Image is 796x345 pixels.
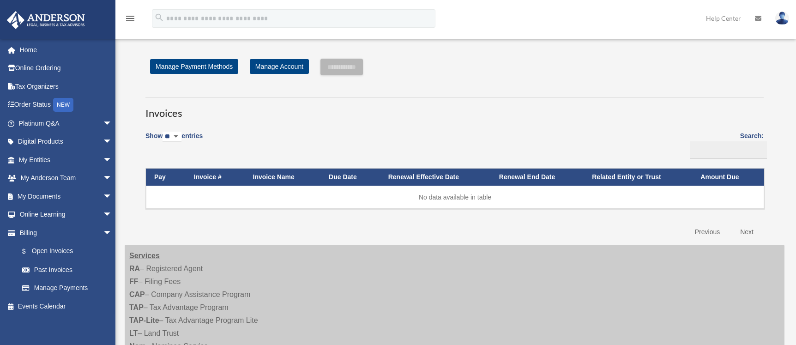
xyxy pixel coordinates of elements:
[6,77,126,96] a: Tax Organizers
[145,130,203,151] label: Show entries
[6,151,126,169] a: My Entitiesarrow_drop_down
[103,114,121,133] span: arrow_drop_down
[53,98,73,112] div: NEW
[103,169,121,188] span: arrow_drop_down
[150,59,238,74] a: Manage Payment Methods
[6,41,126,59] a: Home
[103,133,121,151] span: arrow_drop_down
[154,12,164,23] i: search
[129,252,160,260] strong: Services
[380,169,491,186] th: Renewal Effective Date: activate to sort column ascending
[733,223,760,242] a: Next
[13,242,117,261] a: $Open Invoices
[6,96,126,115] a: Order StatusNEW
[6,114,126,133] a: Platinum Q&Aarrow_drop_down
[129,291,145,298] strong: CAP
[688,223,727,242] a: Previous
[146,169,186,186] th: Pay: activate to sort column descending
[6,187,126,206] a: My Documentsarrow_drop_down
[129,316,159,324] strong: TAP-Lite
[4,11,88,29] img: Anderson Advisors Platinum Portal
[245,169,321,186] th: Invoice Name: activate to sort column ascending
[690,141,767,159] input: Search:
[129,278,139,285] strong: FF
[125,16,136,24] a: menu
[129,303,144,311] strong: TAP
[320,169,380,186] th: Due Date: activate to sort column ascending
[129,265,140,272] strong: RA
[6,297,126,315] a: Events Calendar
[6,206,126,224] a: Online Learningarrow_drop_down
[145,97,764,121] h3: Invoices
[27,246,32,257] span: $
[491,169,584,186] th: Renewal End Date: activate to sort column ascending
[125,13,136,24] i: menu
[103,224,121,242] span: arrow_drop_down
[13,279,121,297] a: Manage Payments
[103,187,121,206] span: arrow_drop_down
[103,151,121,169] span: arrow_drop_down
[163,132,181,142] select: Showentries
[103,206,121,224] span: arrow_drop_down
[6,59,126,78] a: Online Ordering
[692,169,764,186] th: Amount Due: activate to sort column ascending
[584,169,692,186] th: Related Entity or Trust: activate to sort column ascending
[6,169,126,188] a: My Anderson Teamarrow_drop_down
[250,59,309,74] a: Manage Account
[687,130,764,159] label: Search:
[186,169,245,186] th: Invoice #: activate to sort column ascending
[6,224,121,242] a: Billingarrow_drop_down
[146,186,764,209] td: No data available in table
[6,133,126,151] a: Digital Productsarrow_drop_down
[13,260,121,279] a: Past Invoices
[129,329,138,337] strong: LT
[775,12,789,25] img: User Pic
